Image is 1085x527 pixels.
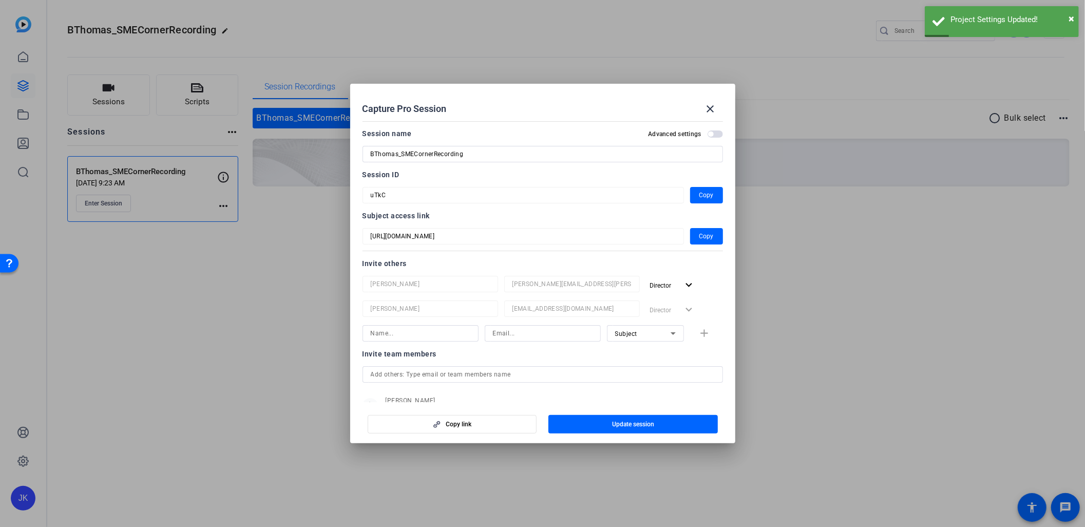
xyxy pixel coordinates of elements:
[363,97,723,121] div: Capture Pro Session
[690,187,723,203] button: Copy
[699,230,714,242] span: Copy
[512,303,632,315] input: Email...
[548,415,718,434] button: Update session
[368,415,537,434] button: Copy link
[646,276,700,294] button: Director
[371,230,676,242] input: Session OTP
[386,397,589,405] span: [PERSON_NAME]
[363,257,723,270] div: Invite others
[363,348,723,360] div: Invite team members
[363,398,378,413] mat-icon: person
[493,327,593,340] input: Email...
[669,397,723,415] button: Director
[363,210,723,222] div: Subject access link
[363,127,412,140] div: Session name
[699,189,714,201] span: Copy
[371,368,715,381] input: Add others: Type email or team members name
[683,279,696,292] mat-icon: expand_more
[705,103,717,115] mat-icon: close
[371,278,490,290] input: Name...
[648,130,701,138] h2: Advanced settings
[650,282,672,289] span: Director
[512,278,632,290] input: Email...
[1069,11,1074,26] button: Close
[371,189,676,201] input: Session OTP
[706,400,719,412] mat-icon: expand_more
[446,420,471,428] span: Copy link
[371,303,490,315] input: Name...
[690,228,723,244] button: Copy
[371,148,715,160] input: Enter Session Name
[363,168,723,181] div: Session ID
[612,420,654,428] span: Update session
[1069,12,1074,25] span: ×
[950,14,1071,26] div: Project Settings Updated!
[371,327,470,340] input: Name...
[615,330,638,337] span: Subject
